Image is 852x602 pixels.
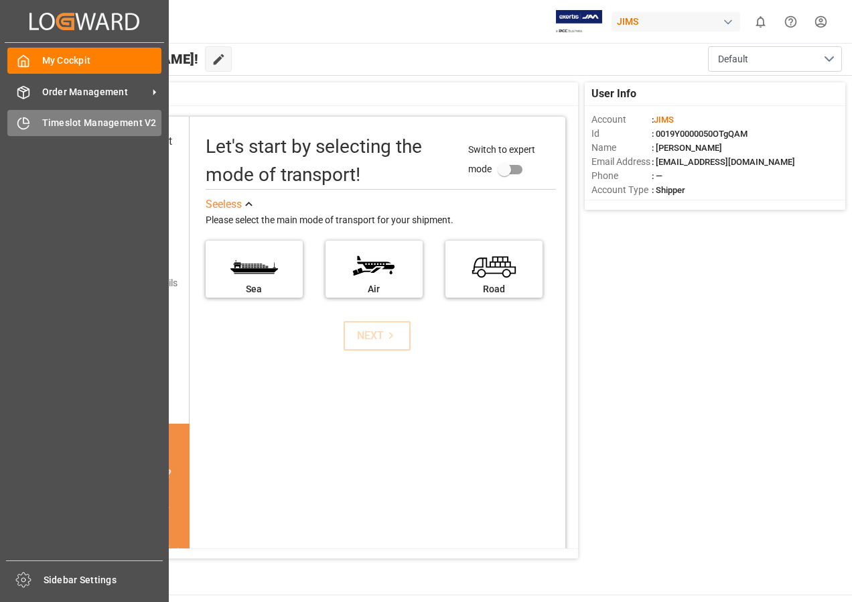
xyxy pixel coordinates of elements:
div: NEXT [357,328,398,344]
a: My Cockpit [7,48,161,74]
img: Exertis%20JAM%20-%20Email%20Logo.jpg_1722504956.jpg [556,10,602,34]
span: : [652,115,674,125]
span: Order Management [42,85,148,99]
span: : Shipper [652,185,685,195]
span: Default [718,52,748,66]
span: My Cockpit [42,54,162,68]
span: : — [652,171,662,181]
div: Please select the main mode of transport for your shipment. [206,213,556,229]
div: Road [452,282,536,296]
span: Account [591,113,652,127]
span: Account Type [591,183,652,197]
div: Air [332,282,416,296]
button: JIMS [612,9,745,34]
span: JIMS [654,115,674,125]
div: Sea [212,282,296,296]
span: Timeslot Management V2 [42,116,162,130]
a: Timeslot Management V2 [7,110,161,136]
button: show 0 new notifications [745,7,776,37]
div: JIMS [612,12,740,32]
span: : [EMAIL_ADDRESS][DOMAIN_NAME] [652,157,795,167]
div: Let's start by selecting the mode of transport! [206,133,455,189]
span: Switch to expert mode [468,144,535,174]
span: Phone [591,169,652,183]
span: Id [591,127,652,141]
span: : 0019Y0000050OTgQAM [652,129,748,139]
span: Sidebar Settings [44,573,163,587]
button: Help Center [776,7,806,37]
span: Name [591,141,652,155]
span: : [PERSON_NAME] [652,143,722,153]
span: Email Address [591,155,652,169]
button: open menu [708,46,842,72]
button: NEXT [344,321,411,351]
div: See less [206,196,242,213]
span: User Info [591,86,636,102]
div: Add shipping details [94,276,177,290]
